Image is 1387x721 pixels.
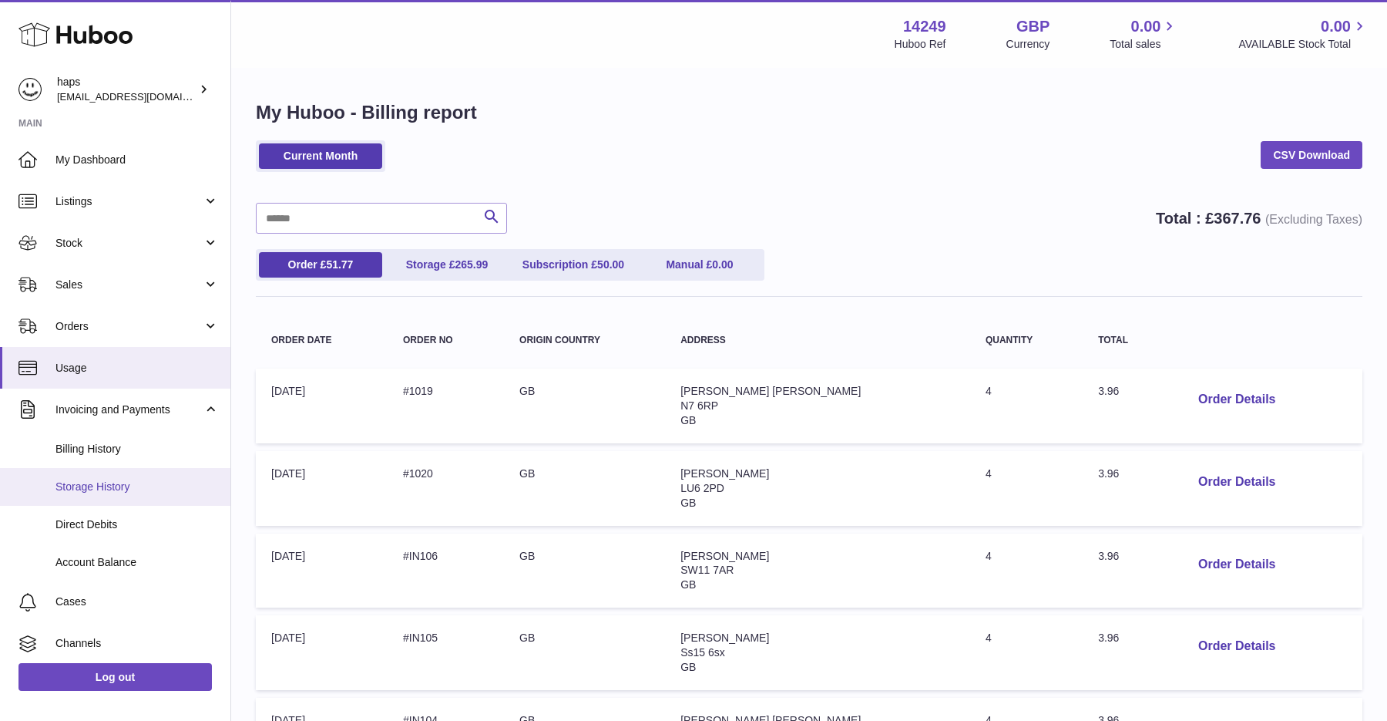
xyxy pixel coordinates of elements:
[388,369,504,443] td: #1019
[1186,467,1288,498] button: Order Details
[970,534,1083,608] td: 4
[55,442,219,457] span: Billing History
[256,451,388,526] td: [DATE]
[1214,210,1261,227] span: 367.76
[504,615,665,690] td: GB
[385,252,509,278] a: Storage £265.99
[504,534,665,608] td: GB
[388,615,504,690] td: #IN105
[1098,550,1119,562] span: 3.96
[256,615,388,690] td: [DATE]
[895,37,946,52] div: Huboo Ref
[680,385,861,397] span: [PERSON_NAME] [PERSON_NAME]
[1186,631,1288,662] button: Order Details
[504,320,665,361] th: Origin Country
[504,369,665,443] td: GB
[680,550,769,562] span: [PERSON_NAME]
[512,252,635,278] a: Subscription £50.00
[55,361,219,376] span: Usage
[455,258,488,271] span: 265.99
[55,278,203,292] span: Sales
[1261,141,1362,169] a: CSV Download
[970,320,1083,361] th: Quantity
[55,636,219,651] span: Channels
[1006,37,1050,52] div: Currency
[1098,467,1119,480] span: 3.96
[57,75,196,104] div: haps
[18,78,42,101] img: hello@gethaps.co.uk
[256,100,1362,125] h1: My Huboo - Billing report
[680,497,696,509] span: GB
[55,555,219,570] span: Account Balance
[1238,37,1369,52] span: AVAILABLE Stock Total
[18,663,212,691] a: Log out
[256,320,388,361] th: Order Date
[1156,210,1362,227] strong: Total : £
[680,661,696,673] span: GB
[1016,16,1049,37] strong: GBP
[504,451,665,526] td: GB
[55,517,219,532] span: Direct Debits
[638,252,761,278] a: Manual £0.00
[680,399,718,412] span: N7 6RP
[1186,549,1288,581] button: Order Details
[55,403,203,417] span: Invoicing and Payments
[55,153,219,167] span: My Dashboard
[55,194,203,209] span: Listings
[256,534,388,608] td: [DATE]
[326,258,353,271] span: 51.77
[1265,213,1362,226] span: (Excluding Taxes)
[903,16,946,37] strong: 14249
[970,451,1083,526] td: 4
[1083,320,1170,361] th: Total
[55,595,219,609] span: Cases
[712,258,733,271] span: 0.00
[388,451,504,526] td: #1020
[256,369,388,443] td: [DATE]
[55,236,203,251] span: Stock
[55,480,219,494] span: Storage History
[1110,16,1178,52] a: 0.00 Total sales
[1098,632,1119,644] span: 3.96
[680,482,724,494] span: LU6 2PD
[259,252,382,278] a: Order £51.77
[1238,16,1369,52] a: 0.00 AVAILABLE Stock Total
[1098,385,1119,397] span: 3.96
[680,414,696,426] span: GB
[57,90,227,103] span: [EMAIL_ADDRESS][DOMAIN_NAME]
[680,646,725,659] span: Ss15 6sx
[388,534,504,608] td: #IN106
[970,615,1083,690] td: 4
[388,320,504,361] th: Order no
[970,369,1083,443] td: 4
[597,258,624,271] span: 50.00
[665,320,970,361] th: Address
[680,632,769,644] span: [PERSON_NAME]
[680,578,696,591] span: GB
[259,143,382,169] a: Current Month
[1131,16,1161,37] span: 0.00
[1186,384,1288,416] button: Order Details
[680,564,734,576] span: SW11 7AR
[1110,37,1178,52] span: Total sales
[1321,16,1351,37] span: 0.00
[55,319,203,334] span: Orders
[680,467,769,480] span: [PERSON_NAME]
